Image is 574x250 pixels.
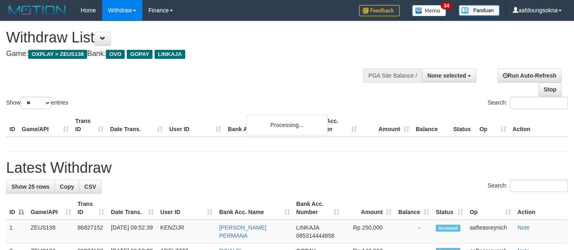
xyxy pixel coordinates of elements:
th: Game/API [18,114,72,137]
span: LINKAJA [155,50,185,59]
th: Bank Acc. Name: activate to sort column ascending [216,196,293,220]
div: Processing... [246,115,328,135]
a: Note [518,224,530,231]
th: Status: activate to sort column ascending [433,196,466,220]
span: Accepted [436,225,460,232]
th: ID [6,114,18,137]
span: 34 [441,2,452,9]
input: Search: [510,180,568,192]
span: Copy 085314444858 to clipboard [296,232,334,239]
a: CSV [79,180,101,194]
a: Stop [538,83,562,96]
span: OXPLAY > ZEUS138 [28,50,87,59]
span: OVO [106,50,125,59]
div: PGA Site Balance / [363,69,422,83]
label: Search: [488,180,568,192]
th: Game/API: activate to sort column ascending [27,196,74,220]
button: None selected [422,69,476,83]
th: Amount: activate to sort column ascending [343,196,395,220]
th: ID: activate to sort column descending [6,196,27,220]
img: MOTION_logo.png [6,4,68,16]
th: Op: activate to sort column ascending [466,196,514,220]
th: Bank Acc. Number: activate to sort column ascending [293,196,343,220]
th: Date Trans. [107,114,166,137]
span: GOPAY [127,50,152,59]
img: panduan.png [459,5,500,16]
th: Balance [413,114,450,137]
td: - [395,220,433,243]
td: 1 [6,220,27,243]
th: Action [509,114,568,137]
span: None selected [427,72,466,79]
a: [PERSON_NAME] PERMANA [219,224,266,239]
span: Copy [60,183,74,190]
a: Show 25 rows [6,180,55,194]
input: Search: [510,97,568,109]
th: Bank Acc. Number [307,114,360,137]
span: Show 25 rows [11,183,49,190]
a: Run Auto-Refresh [498,69,562,83]
h1: Withdraw List [6,29,374,46]
th: Op [476,114,509,137]
label: Search: [488,97,568,109]
h4: Game: Bank: [6,50,374,58]
th: Trans ID [72,114,107,137]
h1: Latest Withdraw [6,160,568,176]
th: Balance: activate to sort column ascending [395,196,433,220]
th: Status [450,114,476,137]
td: 86827152 [74,220,108,243]
label: Show entries [6,97,68,109]
td: ZEUS138 [27,220,74,243]
img: Button%20Memo.svg [412,5,446,16]
img: Feedback.jpg [359,5,400,16]
th: User ID [166,114,224,137]
span: LINKAJA [296,224,319,231]
span: CSV [84,183,96,190]
th: Amount [360,114,413,137]
select: Showentries [20,97,51,109]
td: aafteasreynich [466,220,514,243]
a: Copy [54,180,79,194]
th: Action [514,196,568,220]
th: Trans ID: activate to sort column ascending [74,196,108,220]
th: Date Trans.: activate to sort column ascending [108,196,157,220]
td: KENZIJR [157,220,216,243]
td: Rp 250,000 [343,220,395,243]
td: [DATE] 09:52:39 [108,220,157,243]
th: Bank Acc. Name [224,114,307,137]
th: User ID: activate to sort column ascending [157,196,216,220]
